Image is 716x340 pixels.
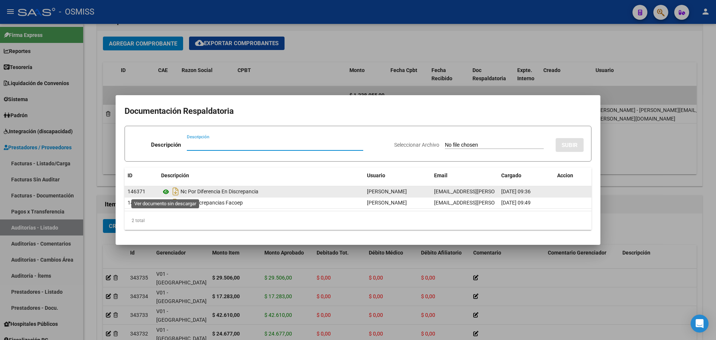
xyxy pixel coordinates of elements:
span: Usuario [367,172,385,178]
datatable-header-cell: ID [125,168,158,184]
div: Nc Y Discrepancias Facoep [161,197,361,209]
div: Nc Por Diferencia En Discrepancia [161,185,361,197]
span: ID [128,172,132,178]
datatable-header-cell: Usuario [364,168,431,184]
span: Descripción [161,172,189,178]
p: Descripción [151,141,181,149]
span: [DATE] 09:49 [501,200,531,206]
datatable-header-cell: Email [431,168,498,184]
span: 145081 [128,200,145,206]
datatable-header-cell: Accion [554,168,591,184]
div: 2 total [125,211,591,230]
span: Seleccionar Archivo [394,142,439,148]
datatable-header-cell: Cargado [498,168,554,184]
i: Descargar documento [171,197,180,209]
datatable-header-cell: Descripción [158,168,364,184]
span: SUBIR [562,142,578,149]
div: Open Intercom Messenger [691,315,709,333]
i: Descargar documento [171,185,180,197]
span: Accion [557,172,573,178]
button: SUBIR [556,138,584,152]
span: Email [434,172,447,178]
span: 146371 [128,188,145,194]
span: Cargado [501,172,521,178]
h2: Documentación Respaldatoria [125,104,591,118]
span: [PERSON_NAME] [367,200,407,206]
span: [EMAIL_ADDRESS][PERSON_NAME][DOMAIN_NAME] [434,188,557,194]
span: [PERSON_NAME] [367,188,407,194]
span: [EMAIL_ADDRESS][PERSON_NAME][DOMAIN_NAME] [434,200,557,206]
span: [DATE] 09:36 [501,188,531,194]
